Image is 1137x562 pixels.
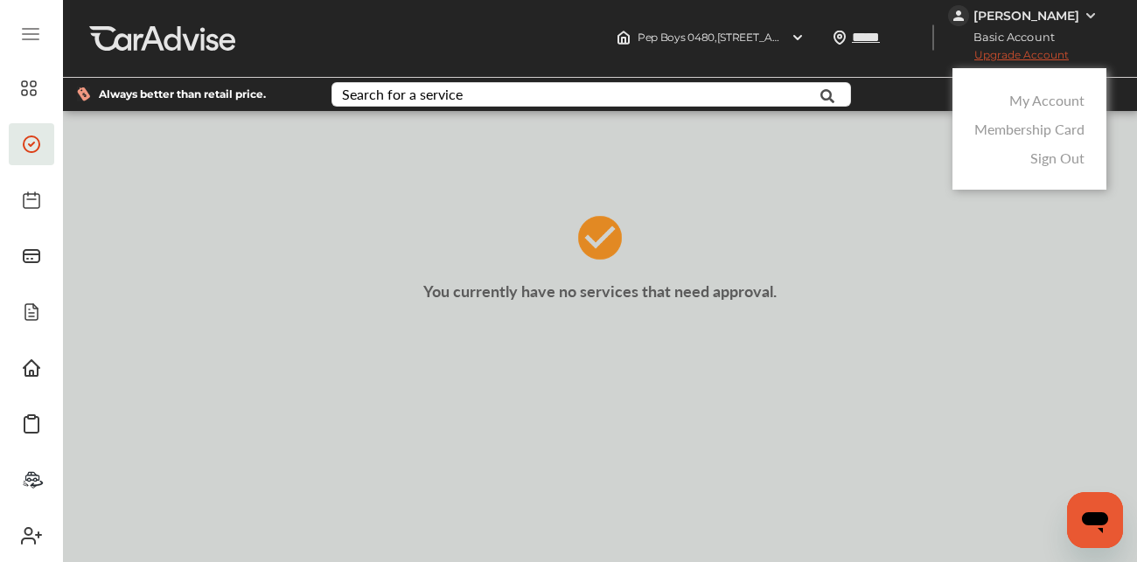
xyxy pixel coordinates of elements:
iframe: Button to launch messaging window [1067,492,1123,548]
div: Search for a service [342,87,463,101]
span: Always better than retail price. [99,89,266,100]
img: dollor_label_vector.a70140d1.svg [77,87,90,101]
a: Sign Out [1030,148,1085,168]
a: Membership Card [974,119,1085,139]
a: My Account [1009,90,1085,110]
